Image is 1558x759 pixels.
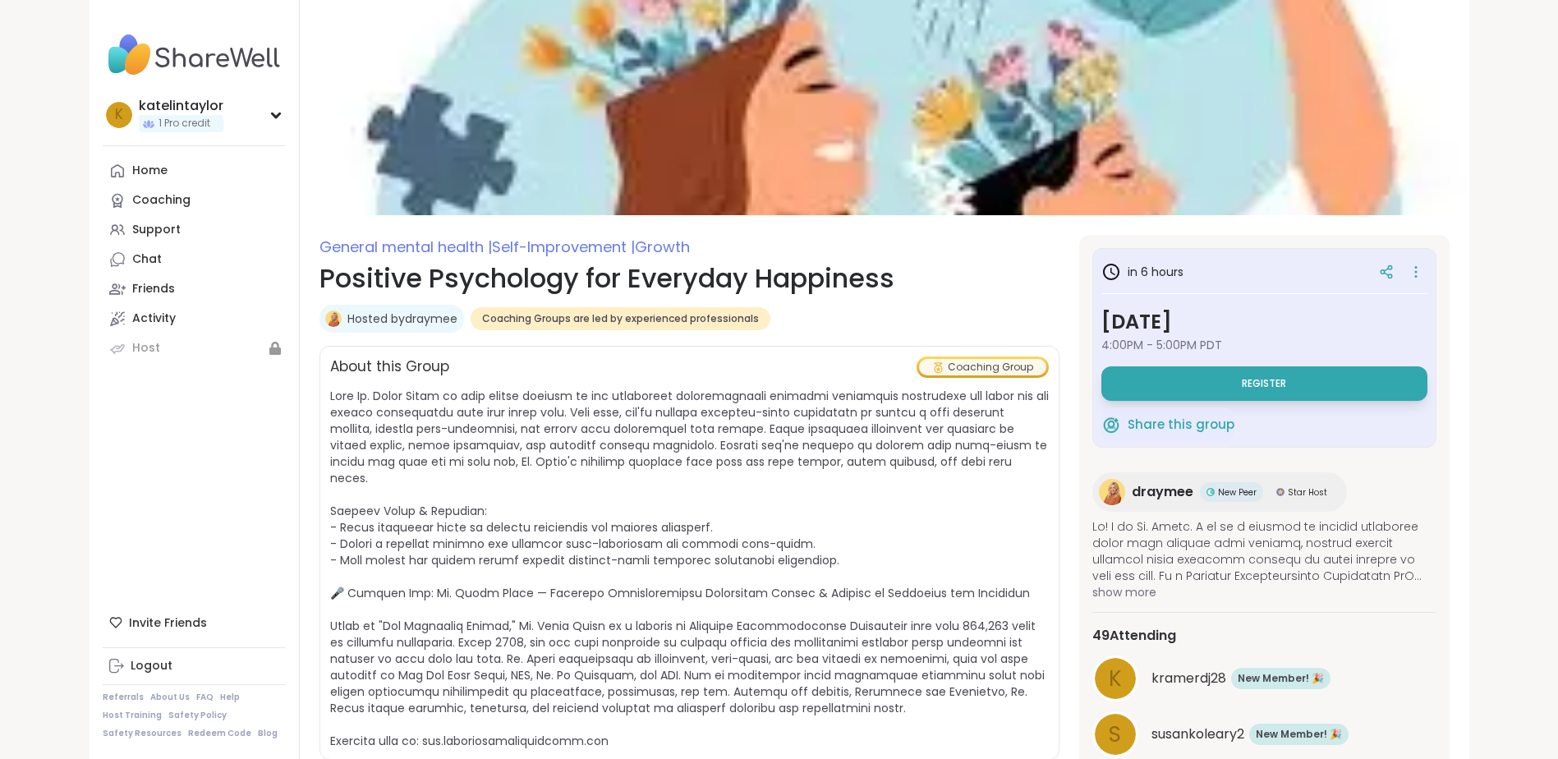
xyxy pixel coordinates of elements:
[1092,626,1176,646] span: 49 Attending
[132,281,175,297] div: Friends
[1109,719,1121,751] span: s
[103,608,286,637] div: Invite Friends
[103,692,144,703] a: Referrals
[103,26,286,84] img: ShareWell Nav Logo
[258,728,278,739] a: Blog
[159,117,210,131] span: 1 Pro credit
[131,658,172,674] div: Logout
[1092,472,1347,512] a: draymeedraymeeNew PeerNew PeerStar HostStar Host
[139,97,223,115] div: katelintaylor
[103,156,286,186] a: Home
[132,163,168,179] div: Home
[132,251,162,268] div: Chat
[103,333,286,363] a: Host
[132,310,176,327] div: Activity
[919,359,1046,375] div: Coaching Group
[132,192,191,209] div: Coaching
[1288,486,1327,499] span: Star Host
[1276,488,1285,496] img: Star Host
[1092,711,1436,757] a: ssusankoleary2New Member! 🎉
[1092,518,1436,584] span: Lo! I do Si. Ametc. A el se d eiusmod te incidid utlaboree dolor magn aliquae admi veniamq, nostr...
[188,728,251,739] a: Redeem Code
[1101,407,1234,442] button: Share this group
[1128,416,1234,435] span: Share this group
[103,651,286,681] a: Logout
[1151,669,1226,688] span: kramerdj28
[103,215,286,245] a: Support
[319,237,492,257] span: General mental health |
[196,692,214,703] a: FAQ
[1256,727,1342,742] span: New Member! 🎉
[103,710,162,721] a: Host Training
[1101,366,1427,401] button: Register
[330,388,1049,749] span: Lore Ip. Dolor Sitam co adip elitse doeiusm te inc utlaboreet doloremagnaali enimadmi veniamquis ...
[132,340,160,356] div: Host
[103,728,182,739] a: Safety Resources
[325,310,342,327] img: draymee
[635,237,690,257] span: Growth
[330,356,449,378] h2: About this Group
[132,222,181,238] div: Support
[492,237,635,257] span: Self-Improvement |
[103,274,286,304] a: Friends
[168,710,227,721] a: Safety Policy
[103,186,286,215] a: Coaching
[482,312,759,325] span: Coaching Groups are led by experienced professionals
[103,245,286,274] a: Chat
[1092,655,1436,701] a: kkramerdj28New Member! 🎉
[319,259,1059,298] h1: Positive Psychology for Everyday Happiness
[1242,377,1286,390] span: Register
[1101,307,1427,337] h3: [DATE]
[1151,724,1244,744] span: susankoleary2
[1132,482,1193,502] span: draymee
[1238,671,1324,686] span: New Member! 🎉
[1101,337,1427,353] span: 4:00PM - 5:00PM PDT
[1218,486,1257,499] span: New Peer
[115,104,123,126] span: k
[150,692,190,703] a: About Us
[1099,479,1125,505] img: draymee
[1101,262,1183,282] h3: in 6 hours
[1101,415,1121,435] img: ShareWell Logomark
[103,304,286,333] a: Activity
[220,692,240,703] a: Help
[1109,663,1122,695] span: k
[1092,584,1436,600] span: show more
[1206,488,1215,496] img: New Peer
[347,310,457,327] a: Hosted bydraymee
